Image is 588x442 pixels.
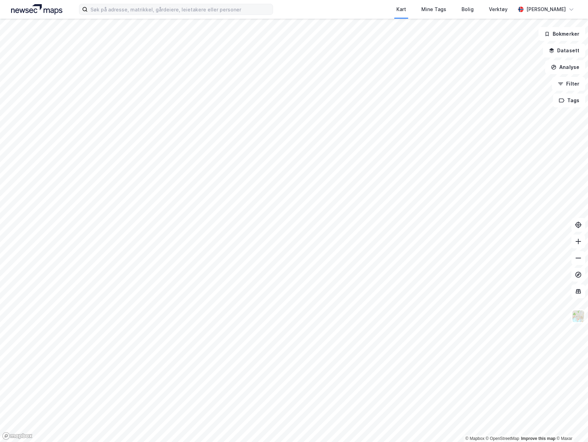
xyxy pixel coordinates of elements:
button: Bokmerker [538,27,585,41]
iframe: Chat Widget [553,409,588,442]
div: Bolig [462,5,474,14]
input: Søk på adresse, matrikkel, gårdeiere, leietakere eller personer [88,4,273,15]
a: Mapbox [465,436,484,441]
button: Tags [553,94,585,107]
div: Verktøy [489,5,508,14]
div: Mine Tags [421,5,446,14]
a: Mapbox homepage [2,432,33,440]
img: logo.a4113a55bc3d86da70a041830d287a7e.svg [11,4,62,15]
a: OpenStreetMap [486,436,519,441]
a: Improve this map [521,436,555,441]
div: Kart [396,5,406,14]
div: Kontrollprogram for chat [553,409,588,442]
button: Datasett [543,44,585,58]
button: Filter [552,77,585,91]
img: Z [572,310,585,323]
div: [PERSON_NAME] [526,5,566,14]
button: Analyse [545,60,585,74]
